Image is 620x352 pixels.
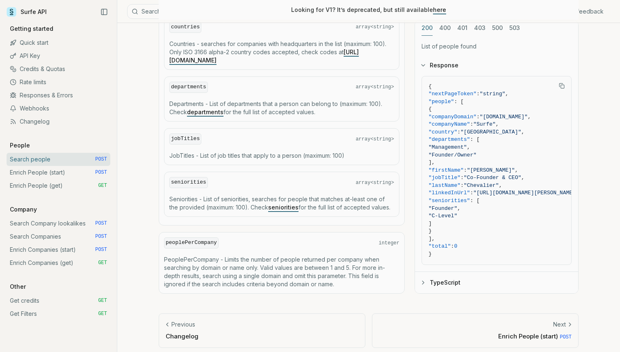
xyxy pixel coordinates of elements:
span: "jobTitle" [429,175,460,181]
a: Surfe API [7,6,47,18]
button: 200 [422,21,433,36]
button: Collapse Sidebar [98,6,110,18]
span: GET [98,311,107,317]
span: , [515,167,518,173]
p: JobTitles - List of job titles that apply to a person (maximum: 100) [169,152,394,160]
p: Seniorities - List of seniorities, searches for people that matches at-least one of the provided ... [169,195,394,212]
span: : [470,190,473,196]
span: POST [95,246,107,253]
span: , [505,91,508,97]
button: 503 [509,21,520,36]
p: PeoplePerCompany - Limits the number of people returned per company when searching by domain or n... [164,255,399,288]
span: : [ [470,198,479,204]
span: : [476,114,480,120]
span: "[DOMAIN_NAME]" [480,114,528,120]
span: "Founder/Owner" [429,152,476,158]
button: TypeScript [415,272,578,293]
span: : [476,91,480,97]
button: 403 [474,21,486,36]
span: : [460,182,464,189]
a: Enrich Companies (get) GET [7,256,110,269]
span: "departments" [429,136,470,143]
span: "Chevalier" [464,182,499,189]
code: departments [169,82,208,93]
a: Webhooks [7,102,110,115]
code: countries [169,22,201,33]
a: Changelog [7,115,110,128]
span: "[PERSON_NAME]" [467,167,515,173]
span: array<string> [356,24,394,30]
a: Enrich People (start) POST [7,166,110,179]
span: GET [98,260,107,266]
p: Company [7,205,40,214]
span: "linkedInUrl" [429,190,470,196]
p: Getting started [7,25,57,33]
code: seniorities [169,177,208,188]
a: Get credits GET [7,294,110,307]
p: Enrich People (start) [379,332,572,340]
span: POST [95,233,107,240]
span: "country" [429,129,457,135]
button: Copy Text [556,79,568,92]
span: } [429,251,432,257]
span: , [467,144,470,150]
span: } [429,228,432,234]
span: : [451,243,454,249]
span: "people" [429,99,454,105]
span: , [499,182,502,189]
a: here [433,6,446,13]
p: Other [7,283,29,291]
span: "Co-Founder & CEO" [464,175,521,181]
span: GET [98,297,107,304]
span: "string" [480,91,505,97]
span: : [470,121,473,127]
span: "C-Level" [429,213,457,219]
a: Search Companies POST [7,230,110,243]
span: GET [98,182,107,189]
a: API Key [7,49,110,62]
p: People [7,141,33,150]
a: Enrich People (get) GET [7,179,110,192]
span: "companyDomain" [429,114,476,120]
p: Changelog [166,332,358,340]
span: 0 [454,243,457,249]
span: ], [429,159,435,166]
span: "[URL][DOMAIN_NAME][PERSON_NAME]" [473,190,579,196]
span: POST [95,169,107,176]
span: : [460,175,464,181]
span: POST [95,156,107,163]
div: Response [415,76,578,271]
span: "Founder" [429,205,457,211]
span: array<string> [356,136,394,143]
a: Credits & Quotas [7,62,110,76]
span: "total" [429,243,451,249]
span: : [464,167,467,173]
span: "[GEOGRAPHIC_DATA]" [460,129,521,135]
span: , [528,114,531,120]
span: "companyName" [429,121,470,127]
p: Next [553,320,566,329]
span: "Management" [429,144,467,150]
span: : [ [454,99,463,105]
button: 500 [492,21,503,36]
span: array<string> [356,84,394,90]
span: array<string> [356,179,394,186]
button: Response [415,54,578,76]
span: , [496,121,499,127]
span: : [457,129,460,135]
span: : [ [470,136,479,143]
a: seniorities [268,204,299,211]
p: Departments - List of departments that a person can belong to (maximum: 100). Check for the full ... [169,100,394,116]
span: "seniorities" [429,198,470,204]
span: { [429,106,432,112]
button: 400 [439,21,451,36]
span: "firstName" [429,167,464,173]
p: Previous [171,320,195,329]
code: peoplePerCompany [164,237,219,248]
span: , [457,205,460,211]
a: Enrich Companies (start) POST [7,243,110,256]
a: NextEnrich People (start) POST [372,313,579,347]
a: PreviousChangelog [159,313,365,347]
p: Looking for V1? It’s deprecated, but still available [291,6,446,14]
a: Rate limits [7,76,110,89]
